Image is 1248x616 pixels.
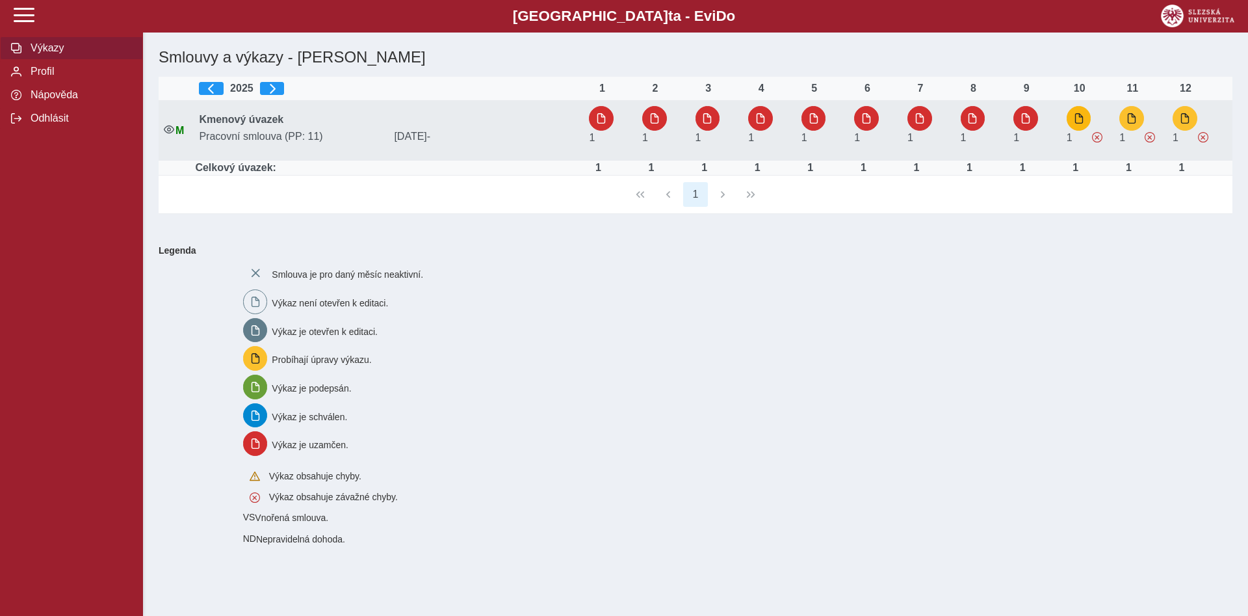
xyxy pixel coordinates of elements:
span: Výkaz obsahuje závažné chyby. [1092,132,1102,142]
div: Úvazek : 8 h / den. 40 h / týden. [1169,162,1195,174]
span: Úvazek : 8 h / den. 40 h / týden. [748,132,754,143]
span: Výkaz obsahuje chyby. [269,471,361,481]
div: Úvazek : 8 h / den. 40 h / týden. [638,162,664,174]
span: Úvazek : 8 h / den. 40 h / týden. [961,132,967,143]
span: Nepravidelná dohoda. [256,534,345,544]
span: Úvazek : 8 h / den. 40 h / týden. [642,132,648,143]
span: Výkaz je uzamčen. [272,440,348,450]
div: Úvazek : 8 h / den. 40 h / týden. [957,162,983,174]
span: Výkaz obsahuje závažné chyby. [269,492,398,502]
span: Úvazek : 8 h / den. 40 h / týden. [907,132,913,143]
div: 5 [801,83,827,94]
span: Úvazek : 8 h / den. 40 h / týden. [1013,132,1019,143]
span: Úvazek : 8 h / den. 40 h / týden. [1173,132,1178,143]
span: Úvazek : 8 h / den. 40 h / týden. [695,132,701,143]
td: Celkový úvazek: [194,161,584,176]
div: Úvazek : 8 h / den. 40 h / týden. [850,162,876,174]
span: Úvazek : 8 h / den. 40 h / týden. [854,132,860,143]
div: Úvazek : 8 h / den. 40 h / týden. [1115,162,1141,174]
div: 9 [1013,83,1039,94]
span: Smlouva vnořená do kmene [243,533,256,544]
span: D [716,8,726,24]
span: Úvazek : 8 h / den. 40 h / týden. [1067,132,1072,143]
span: Vnořená smlouva. [255,513,328,523]
b: Kmenový úvazek [199,114,283,125]
span: Údaje souhlasí s údaji v Magionu [175,125,184,136]
span: Odhlásit [27,113,132,124]
div: 4 [748,83,774,94]
div: 8 [961,83,987,94]
div: Úvazek : 8 h / den. 40 h / týden. [692,162,718,174]
div: 11 [1119,83,1145,94]
span: Smlouva vnořená do kmene [243,512,255,522]
span: Výkaz obsahuje závažné chyby. [1145,132,1155,142]
span: Výkazy [27,42,132,54]
div: Úvazek : 8 h / den. 40 h / týden. [744,162,770,174]
div: 12 [1173,83,1199,94]
span: Výkaz není otevřen k editaci. [272,298,388,308]
span: [DATE] [389,131,584,142]
div: 10 [1067,83,1093,94]
span: Probíhají úpravy výkazu. [272,355,371,365]
b: [GEOGRAPHIC_DATA] a - Evi [39,8,1209,25]
div: 6 [854,83,880,94]
b: Legenda [153,240,1227,261]
div: 3 [695,83,721,94]
span: Výkaz je schválen. [272,411,347,422]
div: 1 [589,83,615,94]
span: Výkaz obsahuje závažné chyby. [1198,132,1208,142]
span: - [427,131,430,142]
span: t [668,8,673,24]
button: 1 [683,182,708,207]
span: Úvazek : 8 h / den. 40 h / týden. [589,132,595,143]
span: Výkaz je podepsán. [272,383,351,394]
span: Profil [27,66,132,77]
div: Úvazek : 8 h / den. 40 h / týden. [903,162,929,174]
img: logo_web_su.png [1161,5,1234,27]
span: Výkaz je otevřen k editaci. [272,326,378,336]
span: Smlouva je pro daný měsíc neaktivní. [272,269,423,280]
div: 7 [907,83,933,94]
span: Nápověda [27,89,132,101]
div: 2025 [199,82,578,95]
span: Úvazek : 8 h / den. 40 h / týden. [1119,132,1125,143]
div: Úvazek : 8 h / den. 40 h / týden. [1009,162,1035,174]
span: o [727,8,736,24]
div: Úvazek : 8 h / den. 40 h / týden. [585,162,611,174]
span: Úvazek : 8 h / den. 40 h / týden. [801,132,807,143]
span: Pracovní smlouva (PP: 11) [194,131,389,142]
i: Smlouva je aktivní [164,124,174,135]
h1: Smlouvy a výkazy - [PERSON_NAME] [153,43,1057,72]
div: Úvazek : 8 h / den. 40 h / týden. [798,162,824,174]
div: Úvazek : 8 h / den. 40 h / týden. [1063,162,1089,174]
div: 2 [642,83,668,94]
